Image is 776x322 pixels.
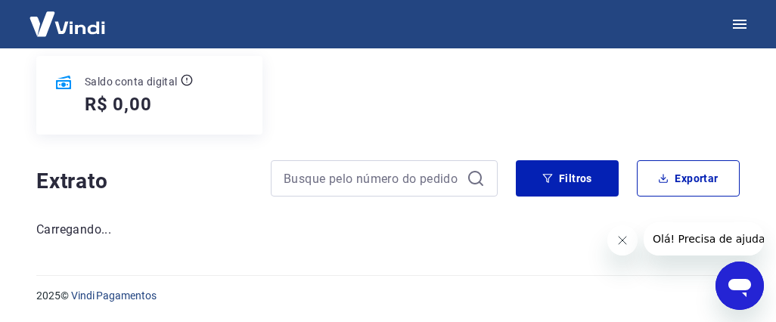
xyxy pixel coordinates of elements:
[85,92,152,116] h5: R$ 0,00
[607,225,638,255] iframe: Fechar mensagem
[36,221,740,239] p: Carregando...
[71,289,157,302] a: Vindi Pagamentos
[9,11,127,23] span: Olá! Precisa de ajuda?
[36,288,740,304] p: 2025 ©
[715,262,764,310] iframe: Botão para abrir a janela de mensagens
[36,166,253,197] h4: Extrato
[284,167,461,190] input: Busque pelo número do pedido
[644,222,764,255] iframe: Mensagem da empresa
[516,160,619,197] button: Filtros
[637,160,740,197] button: Exportar
[85,74,178,89] p: Saldo conta digital
[18,1,116,47] img: Vindi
